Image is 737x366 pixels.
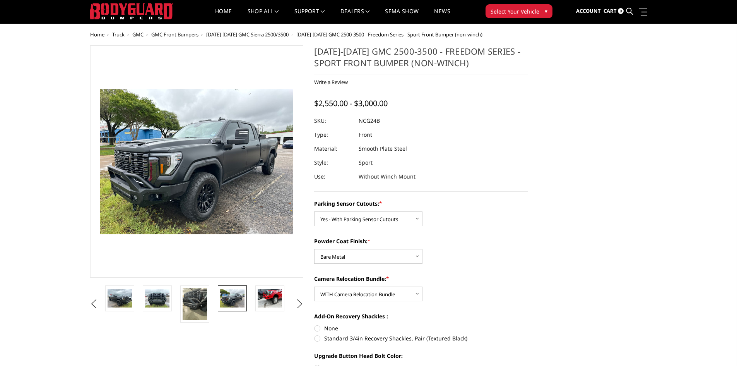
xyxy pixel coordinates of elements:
[314,334,528,342] label: Standard 3/4in Recovery Shackles, Pair (Textured Black)
[258,289,282,308] img: 2024-2025 GMC 2500-3500 - Freedom Series - Sport Front Bumper (non-winch)
[90,31,104,38] a: Home
[359,170,416,184] dd: Without Winch Mount
[576,1,601,22] a: Account
[314,237,528,245] label: Powder Coat Finish:
[604,7,617,14] span: Cart
[314,156,353,170] dt: Style:
[604,1,624,22] a: Cart 0
[112,31,125,38] a: Truck
[314,199,528,208] label: Parking Sensor Cutouts:
[314,98,388,108] span: $2,550.00 - $3,000.00
[248,9,279,24] a: shop all
[491,7,539,15] span: Select Your Vehicle
[314,352,528,360] label: Upgrade Button Head Bolt Color:
[151,31,198,38] a: GMC Front Bumpers
[314,170,353,184] dt: Use:
[545,7,547,15] span: ▾
[359,114,380,128] dd: NCG24B
[215,9,232,24] a: Home
[314,79,348,86] a: Write a Review
[359,142,407,156] dd: Smooth Plate Steel
[314,275,528,283] label: Camera Relocation Bundle:
[486,4,552,18] button: Select Your Vehicle
[618,8,624,14] span: 0
[296,31,482,38] span: [DATE]-[DATE] GMC 2500-3500 - Freedom Series - Sport Front Bumper (non-winch)
[314,324,528,332] label: None
[359,156,373,170] dd: Sport
[206,31,289,38] a: [DATE]-[DATE] GMC Sierra 2500/3500
[314,128,353,142] dt: Type:
[90,45,304,278] a: 2024-2025 GMC 2500-3500 - Freedom Series - Sport Front Bumper (non-winch)
[145,289,169,308] img: 2024-2025 GMC 2500-3500 - Freedom Series - Sport Front Bumper (non-winch)
[576,7,601,14] span: Account
[314,114,353,128] dt: SKU:
[183,288,207,320] img: 2024-2025 GMC 2500-3500 - Freedom Series - Sport Front Bumper (non-winch)
[88,298,100,310] button: Previous
[294,9,325,24] a: Support
[294,298,305,310] button: Next
[314,142,353,156] dt: Material:
[90,3,173,19] img: BODYGUARD BUMPERS
[314,312,528,320] label: Add-On Recovery Shackles :
[385,9,419,24] a: SEMA Show
[132,31,144,38] a: GMC
[359,128,372,142] dd: Front
[434,9,450,24] a: News
[220,289,245,308] img: 2024-2025 GMC 2500-3500 - Freedom Series - Sport Front Bumper (non-winch)
[314,45,528,74] h1: [DATE]-[DATE] GMC 2500-3500 - Freedom Series - Sport Front Bumper (non-winch)
[108,289,132,308] img: 2024-2025 GMC 2500-3500 - Freedom Series - Sport Front Bumper (non-winch)
[340,9,370,24] a: Dealers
